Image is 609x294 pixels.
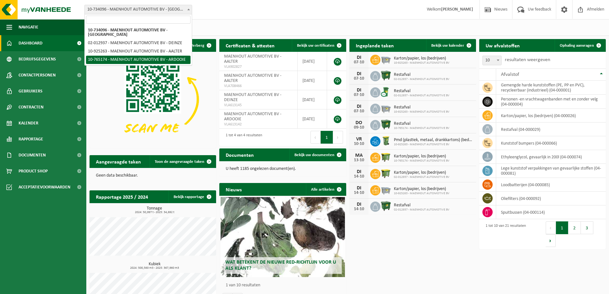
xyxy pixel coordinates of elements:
[353,71,365,76] div: DI
[560,44,594,48] span: Ophaling aanvragen
[394,203,449,208] span: Restafval
[224,54,281,64] span: MAENHOUT AUTOMOTIVE BV - AALTER
[380,70,391,81] img: WB-1100-HPE-GN-01
[380,54,391,65] img: WB-2500-GAL-GY-01
[298,52,327,71] td: [DATE]
[219,39,281,52] h2: Certificaten & attesten
[380,135,391,146] img: WB-0240-HPE-GN-50
[441,7,473,12] strong: [PERSON_NAME]
[349,39,400,52] h2: Ingeplande taken
[224,122,293,127] span: VLA613142
[353,120,365,125] div: DO
[224,83,293,89] span: VLA708466
[168,190,215,203] a: Bekijk rapportage
[190,44,204,48] span: Verberg
[431,44,464,48] span: Bekijk uw kalender
[19,19,38,35] span: Navigatie
[394,138,473,143] span: Pmd (plastiek, metaal, drankkartons) (bedrijven)
[353,137,365,142] div: VR
[394,126,449,130] span: 10-765174 - MAENHOUT AUTOMOTIVE BV
[86,26,191,39] li: 10-734096 - MAENHOUT AUTOMOTIVE BV - [GEOGRAPHIC_DATA]
[289,148,346,161] a: Bekijk uw documenten
[394,56,449,61] span: Karton/papier, los (bedrijven)
[353,207,365,211] div: 14-10
[380,119,391,130] img: WB-1100-HPE-GN-01
[219,183,248,195] h2: Nieuws
[353,109,365,114] div: 07-10
[90,155,147,168] h2: Aangevraagde taken
[380,152,391,163] img: WB-1100-HPE-GN-50
[380,103,391,114] img: WB-2500-GAL-GY-01
[496,205,606,219] td: spuitbussen (04-000114)
[546,221,556,234] button: Previous
[394,192,449,195] span: 10-925263 - MAENHOUT AUTOMOTIVE BV
[394,208,449,212] span: 02-012937 - MAENHOUT AUTOMOTIVE BV
[223,130,262,144] div: 1 tot 4 van 4 resultaten
[426,39,475,52] a: Bekijk uw kalender
[546,234,556,247] button: Next
[155,160,204,164] span: Toon de aangevraagde taken
[185,39,215,52] button: Verberg
[581,221,593,234] button: 3
[19,67,56,83] span: Contactpersonen
[380,168,391,179] img: WB-1100-HPE-GN-50
[353,153,365,158] div: MA
[19,179,70,195] span: Acceptatievoorwaarden
[353,202,365,207] div: DI
[394,77,449,81] span: 02-012937 - MAENHOUT AUTOMOTIVE BV
[353,76,365,81] div: 07-10
[353,169,365,174] div: DI
[482,221,526,248] div: 1 tot 10 van 21 resultaten
[380,86,391,97] img: WB-0240-CU
[90,190,154,203] h2: Rapportage 2025 / 2024
[310,131,321,144] button: Previous
[496,81,606,95] td: gemengde harde kunststoffen (PE, PP en PVC), recycleerbaar (industrieel) (04-000001)
[353,191,365,195] div: 14-10
[298,90,327,109] td: [DATE]
[93,266,216,270] span: 2024: 500,560 m3 - 2025: 367,960 m3
[394,94,449,98] span: 02-012937 - MAENHOUT AUTOMOTIVE BV
[19,99,43,115] span: Contracten
[298,71,327,90] td: [DATE]
[219,148,260,161] h2: Documenten
[394,61,449,65] span: 10-925263 - MAENHOUT AUTOMOTIVE BV
[224,92,281,102] span: MAENHOUT AUTOMOTIVE BV - DEINZE
[298,109,327,129] td: [DATE]
[394,72,449,77] span: Restafval
[353,88,365,93] div: DI
[224,73,281,83] span: MAENHOUT AUTOMOTIVE BV - AALTER
[86,47,191,56] li: 10-925263 - MAENHOUT AUTOMOTIVE BV - AALTER
[86,39,191,47] li: 02-012937 - MAENHOUT AUTOMOTIVE BV - DEINZE
[19,83,43,99] span: Gebruikers
[353,104,365,109] div: DI
[568,221,581,234] button: 2
[496,178,606,192] td: loodbatterijen (04-000085)
[19,163,48,179] span: Product Shop
[380,184,391,195] img: WB-2500-GAL-GY-01
[496,95,606,109] td: personen -en vrachtwagenbanden met en zonder velg (04-000004)
[86,56,191,64] li: 10-765174 - MAENHOUT AUTOMOTIVE BV - ARDOOIE
[380,201,391,211] img: WB-1100-HPE-GN-01
[394,143,473,147] span: 10-925263 - MAENHOUT AUTOMOTIVE BV
[150,155,215,168] a: Toon de aangevraagde taken
[483,56,501,65] span: 10
[496,150,606,164] td: ethyleenglycol, gevaarlijk in 200l (04-000074)
[224,103,293,108] span: VLA613145
[19,115,38,131] span: Kalender
[394,154,449,159] span: Karton/papier, los (bedrijven)
[394,159,449,163] span: 10-765174 - MAENHOUT AUTOMOTIVE BV
[19,51,56,67] span: Bedrijfsgegevens
[353,93,365,97] div: 07-10
[306,183,346,196] a: Alle artikelen
[353,125,365,130] div: 09-10
[19,147,46,163] span: Documenten
[19,35,43,51] span: Dashboard
[394,170,449,175] span: Karton/papier, los (bedrijven)
[353,142,365,146] div: 10-10
[501,72,519,77] span: Afvalstof
[321,131,333,144] button: 1
[496,123,606,136] td: restafval (04-000029)
[394,175,449,179] span: 02-012937 - MAENHOUT AUTOMOTIVE BV
[225,260,336,271] span: Wat betekent de nieuwe RED-richtlijn voor u als klant?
